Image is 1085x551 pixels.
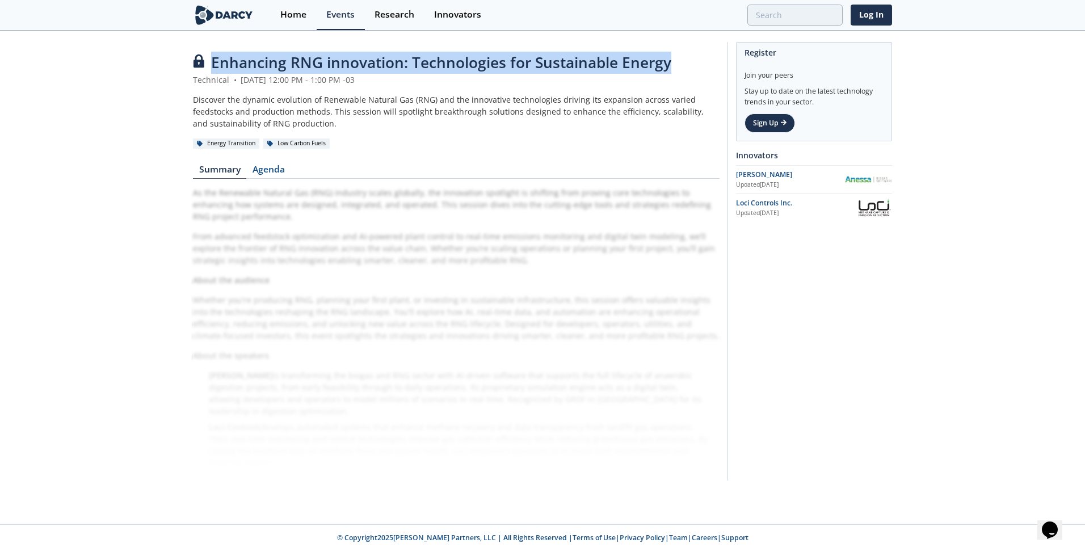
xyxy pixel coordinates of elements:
[736,209,856,218] div: Updated [DATE]
[280,10,306,19] div: Home
[745,43,884,62] div: Register
[736,180,844,190] div: Updated [DATE]
[851,5,892,26] a: Log In
[193,5,255,25] img: logo-wide.svg
[326,10,355,19] div: Events
[669,533,688,542] a: Team
[1037,506,1074,540] iframe: chat widget
[211,52,671,73] span: Enhancing RNG innovation: Technologies for Sustainable Energy
[745,113,795,133] a: Sign Up
[193,165,246,179] a: Summary
[736,198,892,218] a: Loci Controls Inc. Updated[DATE] Loci Controls Inc.
[745,62,884,81] div: Join your peers
[736,145,892,165] div: Innovators
[747,5,843,26] input: Advanced Search
[844,176,892,183] img: Anessa
[736,170,892,190] a: [PERSON_NAME] Updated[DATE] Anessa
[736,170,844,180] div: [PERSON_NAME]
[246,165,291,179] a: Agenda
[193,138,259,149] div: Energy Transition
[434,10,481,19] div: Innovators
[573,533,616,542] a: Terms of Use
[745,81,884,107] div: Stay up to date on the latest technology trends in your sector.
[193,74,720,86] div: Technical [DATE] 12:00 PM - 1:00 PM -03
[232,74,238,85] span: •
[856,198,892,218] img: Loci Controls Inc.
[123,533,962,543] p: © Copyright 2025 [PERSON_NAME] Partners, LLC | All Rights Reserved | | | | |
[736,198,856,208] div: Loci Controls Inc.
[620,533,665,542] a: Privacy Policy
[692,533,717,542] a: Careers
[193,94,720,129] div: Discover the dynamic evolution of Renewable Natural Gas (RNG) and the innovative technologies dri...
[375,10,414,19] div: Research
[263,138,330,149] div: Low Carbon Fuels
[721,533,748,542] a: Support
